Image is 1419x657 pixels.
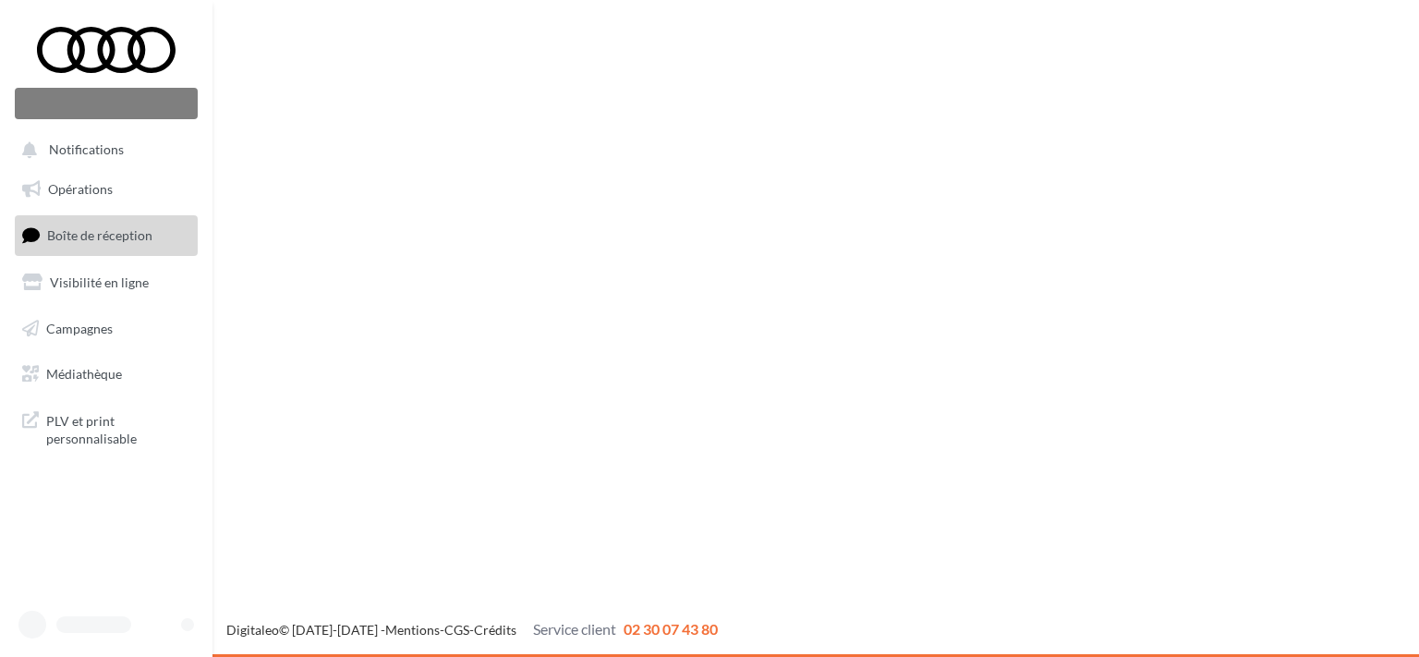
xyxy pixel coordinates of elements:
[11,310,201,348] a: Campagnes
[49,142,124,158] span: Notifications
[226,622,279,638] a: Digitaleo
[474,622,516,638] a: Crédits
[444,622,469,638] a: CGS
[385,622,440,638] a: Mentions
[11,263,201,302] a: Visibilité en ligne
[15,88,198,119] div: Nouvelle campagne
[226,622,718,638] span: © [DATE]-[DATE] - - -
[46,408,190,448] span: PLV et print personnalisable
[11,401,201,456] a: PLV et print personnalisable
[533,620,616,638] span: Service client
[624,620,718,638] span: 02 30 07 43 80
[46,320,113,335] span: Campagnes
[11,215,201,255] a: Boîte de réception
[46,366,122,382] span: Médiathèque
[47,227,152,243] span: Boîte de réception
[11,170,201,209] a: Opérations
[11,355,201,394] a: Médiathèque
[48,181,113,197] span: Opérations
[50,274,149,290] span: Visibilité en ligne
